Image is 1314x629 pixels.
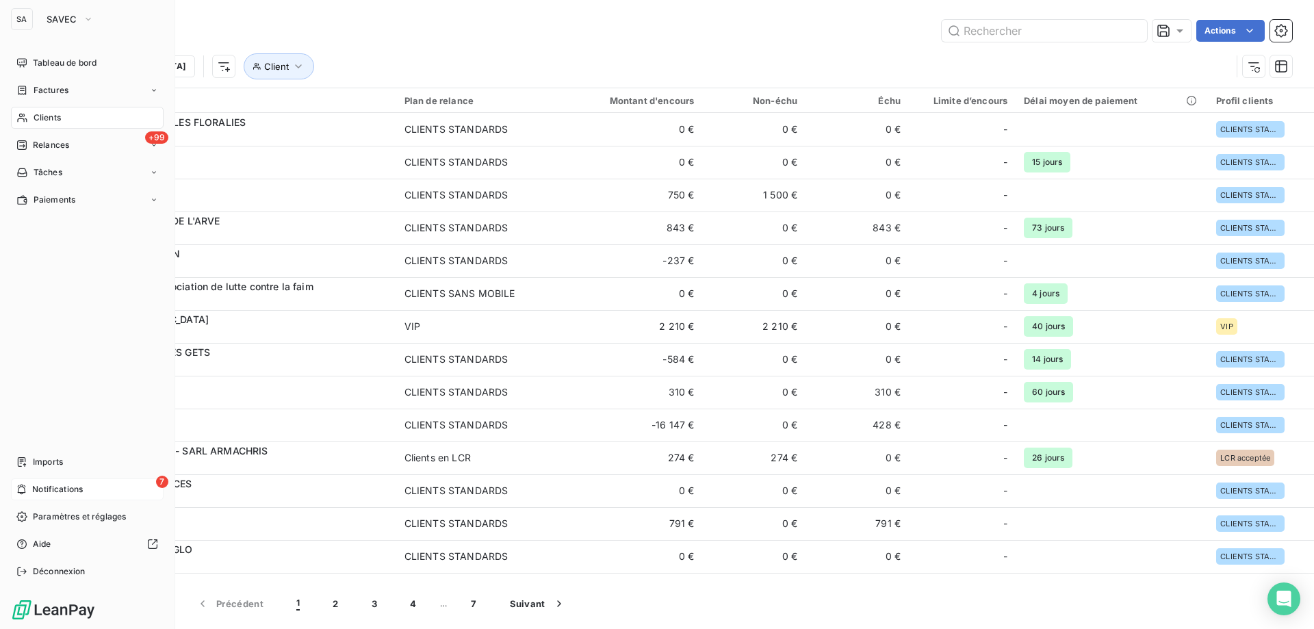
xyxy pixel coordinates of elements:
span: C000039283 [94,491,388,504]
button: 3 [355,589,394,618]
span: - [1003,123,1007,136]
span: CLIENTS STANDARDS [1220,191,1280,199]
span: SAVEC [47,14,77,25]
span: - [1003,385,1007,399]
span: CLIENTS STANDARDS [1220,421,1280,429]
td: 0 € [564,277,702,310]
span: - [1003,221,1007,235]
span: C000026832 [94,228,388,242]
div: CLIENTS STANDARDS [404,517,508,530]
td: 0 € [702,474,806,507]
span: 26 jours [1024,448,1072,468]
td: 428 € [806,409,909,441]
span: 73 jours [1024,218,1072,238]
span: CLIENTS STANDARDS [1220,158,1280,166]
span: CLIENTS STANDARDS [1220,388,1280,396]
td: 0 € [564,540,702,573]
td: 0 € [806,540,909,573]
span: 15 jours [1024,152,1070,172]
td: 0 € [564,573,702,606]
span: C000031382 [94,261,388,274]
span: Factures [34,84,68,97]
span: 40 jours [1024,316,1073,337]
span: Notifications [32,483,83,496]
span: CLIENTS STANDARDS [1220,224,1280,232]
div: Non-échu [710,95,797,106]
td: 0 € [806,244,909,277]
td: 0 € [564,474,702,507]
td: 274 € [564,441,702,474]
span: 14 jours [1024,349,1071,370]
div: CLIENTS STANDARDS [404,221,508,235]
span: Tableau de bord [33,57,96,69]
span: Relances [33,139,69,151]
span: CLIENTS STANDARDS [1220,487,1280,495]
td: 0 € [806,146,909,179]
span: C000031780 [94,326,388,340]
span: C000035628 [94,294,388,307]
td: 791 € [564,507,702,540]
td: 843 € [806,211,909,244]
td: 0 € [702,376,806,409]
span: Clients [34,112,61,124]
span: - [1003,451,1007,465]
span: Tâches [34,166,62,179]
span: … [433,593,454,615]
td: 0 € [702,244,806,277]
td: -584 € [564,343,702,376]
td: 0 € [806,474,909,507]
span: - [1003,320,1007,333]
td: 0 € [702,277,806,310]
div: CLIENTS STANDARDS [404,254,508,268]
div: Montant d'encours [572,95,694,106]
span: ALPINE LOUNGE - SARL ARMACHRIS [94,445,268,457]
span: CLIENTS STANDARDS [1220,290,1280,298]
div: Limite d’encours [917,95,1007,106]
td: 750 € [564,179,702,211]
div: Plan de relance [404,95,556,106]
td: 274 € [702,441,806,474]
span: - [1003,155,1007,169]
span: CLIENTS STANDARDS [1220,257,1280,265]
span: C000038431 [94,425,388,439]
td: 1 500 € [702,179,806,211]
div: CLIENTS STANDARDS [404,155,508,169]
span: - [1003,287,1007,300]
span: Aide [33,538,51,550]
span: Imports [33,456,63,468]
span: C000046312 [94,392,388,406]
span: C000044704 [94,129,388,143]
td: 0 € [806,441,909,474]
span: - [1003,550,1007,563]
span: - [1003,352,1007,366]
td: -237 € [564,244,702,277]
span: C000037961 [94,524,388,537]
span: CLIENTS STANDARDS [1220,519,1280,528]
div: CLIENTS STANDARDS [404,352,508,366]
span: C000026902 [94,458,388,472]
span: 7 [156,476,168,488]
div: CLIENTS STANDARDS [404,550,508,563]
span: - [1003,484,1007,498]
td: -16 147 € [564,409,702,441]
div: VIP [404,320,420,333]
span: C000026020 [94,556,388,570]
span: Déconnexion [33,565,86,578]
button: 7 [454,589,493,618]
td: 2 210 € [702,310,806,343]
span: C000026239 [94,195,388,209]
span: C000026429 [94,162,388,176]
div: Clients en LCR [404,451,471,465]
td: 0 € [806,343,909,376]
span: CLIENTS STANDARDS [1220,552,1280,561]
td: 0 € [702,146,806,179]
span: C000025989 [94,359,388,373]
td: 310 € [564,376,702,409]
td: 0 € [806,113,909,146]
span: VIP [1220,322,1233,331]
span: Paramètres et réglages [33,511,126,523]
div: CLIENTS STANDARDS [404,385,508,399]
td: 0 € [702,211,806,244]
div: Délai moyen de paiement [1024,95,1200,106]
div: CLIENTS STANDARDS [404,123,508,136]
